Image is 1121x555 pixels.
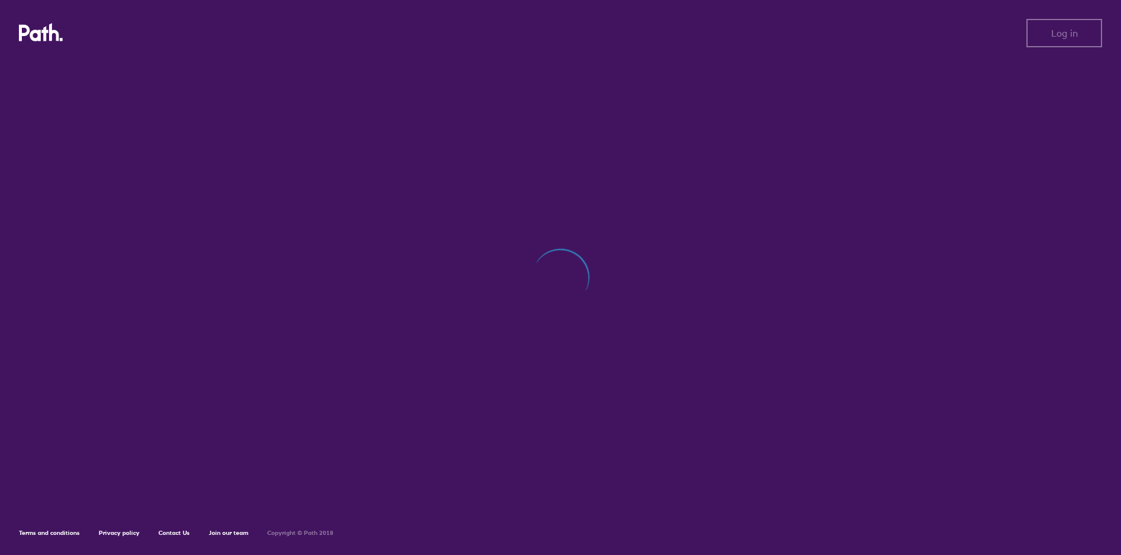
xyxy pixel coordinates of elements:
[267,530,333,537] h6: Copyright © Path 2018
[19,529,80,537] a: Terms and conditions
[1051,28,1078,38] span: Log in
[209,529,248,537] a: Join our team
[158,529,190,537] a: Contact Us
[99,529,140,537] a: Privacy policy
[1026,19,1102,47] button: Log in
